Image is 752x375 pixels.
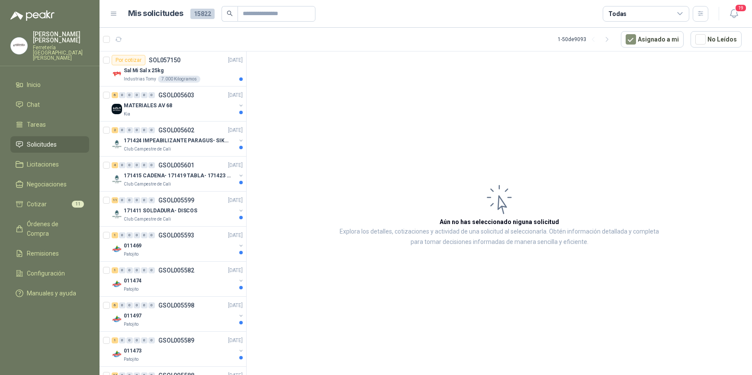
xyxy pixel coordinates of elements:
[112,230,244,258] a: 1 0 0 0 0 0 GSOL005593[DATE] Company Logo011469Patojito
[10,265,89,282] a: Configuración
[124,76,156,83] p: Industrias Tomy
[27,288,76,298] span: Manuales y ayuda
[228,231,243,240] p: [DATE]
[124,67,164,75] p: Sal Mi Sal x 25kg
[112,300,244,328] a: 6 0 0 0 0 0 GSOL005598[DATE] Company Logo011497Patojito
[119,302,125,308] div: 0
[141,197,148,203] div: 0
[608,9,627,19] div: Todas
[134,337,140,343] div: 0
[148,162,155,168] div: 0
[126,337,133,343] div: 0
[228,196,243,205] p: [DATE]
[10,156,89,173] a: Licitaciones
[112,69,122,79] img: Company Logo
[228,161,243,170] p: [DATE]
[112,125,244,153] a: 2 0 0 0 0 0 GSOL005602[DATE] Company Logo171424 IMPEABILIZANTE PARAGUS- SIKALASTICClub Campestre ...
[228,266,243,275] p: [DATE]
[100,51,246,87] a: Por cotizarSOL057150[DATE] Company LogoSal Mi Sal x 25kgIndustrias Tomy7.000 Kilogramos
[124,242,141,250] p: 011469
[27,100,40,109] span: Chat
[119,162,125,168] div: 0
[124,216,171,223] p: Club Campestre de Cali
[141,337,148,343] div: 0
[126,232,133,238] div: 0
[134,267,140,273] div: 0
[735,4,747,12] span: 19
[124,321,138,328] p: Patojito
[158,302,194,308] p: GSOL005598
[112,314,122,324] img: Company Logo
[148,127,155,133] div: 0
[228,56,243,64] p: [DATE]
[124,356,138,363] p: Patojito
[124,347,141,355] p: 011473
[27,120,46,129] span: Tareas
[228,301,243,310] p: [DATE]
[119,197,125,203] div: 0
[228,337,243,345] p: [DATE]
[128,7,183,20] h1: Mis solicitudes
[141,232,148,238] div: 0
[124,286,138,293] p: Patojito
[27,219,81,238] span: Órdenes de Compra
[148,267,155,273] div: 0
[27,160,59,169] span: Licitaciones
[112,174,122,184] img: Company Logo
[112,160,244,188] a: 4 0 0 0 0 0 GSOL005601[DATE] Company Logo171415 CADENA- 171419 TABLA- 171423 VARILLAClub Campestr...
[112,244,122,254] img: Company Logo
[228,91,243,99] p: [DATE]
[333,227,665,247] p: Explora los detalles, cotizaciones y actividad de una solicitud al seleccionarla. Obtén informaci...
[227,10,233,16] span: search
[119,232,125,238] div: 0
[72,201,84,208] span: 11
[134,232,140,238] div: 0
[158,76,200,83] div: 7.000 Kilogramos
[112,104,122,114] img: Company Logo
[124,277,141,285] p: 011474
[10,10,55,21] img: Logo peakr
[124,312,141,320] p: 011497
[691,31,742,48] button: No Leídos
[141,267,148,273] div: 0
[134,197,140,203] div: 0
[119,267,125,273] div: 0
[126,127,133,133] div: 0
[27,179,67,189] span: Negociaciones
[10,176,89,192] a: Negociaciones
[124,207,197,215] p: 171411 SOLDADURA- DISCOS
[33,31,89,43] p: [PERSON_NAME] [PERSON_NAME]
[158,337,194,343] p: GSOL005589
[10,196,89,212] a: Cotizar11
[148,337,155,343] div: 0
[141,127,148,133] div: 0
[112,139,122,149] img: Company Logo
[112,209,122,219] img: Company Logo
[10,285,89,301] a: Manuales y ayuda
[726,6,742,22] button: 19
[112,267,118,273] div: 1
[119,127,125,133] div: 0
[126,197,133,203] div: 0
[112,162,118,168] div: 4
[10,216,89,242] a: Órdenes de Compra
[124,111,130,118] p: Kia
[112,127,118,133] div: 2
[10,96,89,113] a: Chat
[124,137,231,145] p: 171424 IMPEABILIZANTE PARAGUS- SIKALASTIC
[33,45,89,61] p: Ferretería [GEOGRAPHIC_DATA][PERSON_NAME]
[141,302,148,308] div: 0
[27,80,41,90] span: Inicio
[134,302,140,308] div: 0
[27,269,65,278] span: Configuración
[440,217,559,227] h3: Aún no has seleccionado niguna solicitud
[124,102,172,110] p: MATERIALES AV 68
[158,162,194,168] p: GSOL005601
[158,197,194,203] p: GSOL005599
[134,162,140,168] div: 0
[158,267,194,273] p: GSOL005582
[558,32,614,46] div: 1 - 50 de 9093
[124,172,231,180] p: 171415 CADENA- 171419 TABLA- 171423 VARILLA
[141,162,148,168] div: 0
[112,92,118,98] div: 6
